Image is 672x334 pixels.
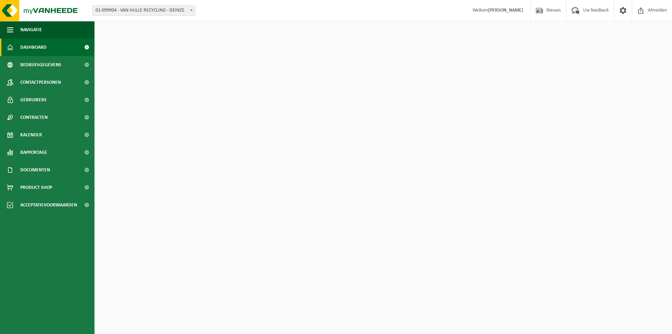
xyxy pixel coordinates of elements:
[93,6,195,15] span: 01-099904 - VAN HULLE RECYCLING - DEINZE
[488,8,523,13] strong: [PERSON_NAME]
[20,109,48,126] span: Contracten
[20,21,42,39] span: Navigatie
[20,144,47,161] span: Rapportage
[20,161,50,179] span: Documenten
[92,5,195,16] span: 01-099904 - VAN HULLE RECYCLING - DEINZE
[20,74,61,91] span: Contactpersonen
[20,126,42,144] span: Kalender
[20,39,47,56] span: Dashboard
[20,179,52,196] span: Product Shop
[20,91,47,109] span: Gebruikers
[20,196,77,214] span: Acceptatievoorwaarden
[20,56,61,74] span: Bedrijfsgegevens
